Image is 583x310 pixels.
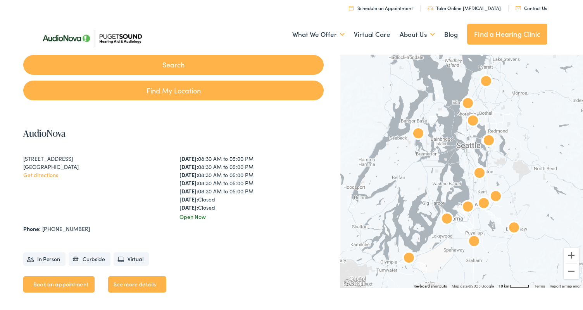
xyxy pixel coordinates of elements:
[23,163,167,171] div: [GEOGRAPHIC_DATA]
[409,125,428,144] div: AudioNova
[179,179,198,187] strong: [DATE]:
[498,284,509,288] span: 10 km
[179,195,198,203] strong: [DATE]:
[349,5,354,10] img: utility icon
[292,20,345,49] a: What We Offer
[23,81,324,100] a: Find My Location
[23,252,66,266] li: In Person
[516,5,547,11] a: Contact Us
[564,248,579,263] button: Zoom in
[23,127,66,139] a: AudioNova
[23,225,41,232] strong: Phone:
[465,233,483,251] div: AudioNova
[486,188,505,207] div: AudioNova
[179,203,198,211] strong: [DATE]:
[467,24,547,45] a: Find a Hearing Clinic
[414,284,447,289] button: Keyboard shortcuts
[179,171,198,179] strong: [DATE]:
[42,225,90,232] a: [PHONE_NUMBER]
[505,219,523,238] div: AudioNova
[23,276,95,293] a: Book an appointment
[23,155,167,163] div: [STREET_ADDRESS]
[114,252,149,266] li: Virtual
[179,155,324,212] div: 08:30 AM to 05:00 PM 08:30 AM to 05:00 PM 08:30 AM to 05:00 PM 08:30 AM to 05:00 PM 08:30 AM to 0...
[516,6,521,10] img: utility icon
[459,95,477,114] div: AudioNova
[428,6,433,10] img: utility icon
[496,283,532,288] button: Map Scale: 10 km per 48 pixels
[464,112,482,131] div: AudioNova
[342,278,368,288] a: Open this area in Google Maps (opens a new window)
[179,213,324,221] div: Open Now
[179,187,198,195] strong: [DATE]:
[23,171,58,179] a: Get directions
[564,263,579,279] button: Zoom out
[354,20,390,49] a: Virtual Care
[459,198,477,217] div: AudioNova
[438,210,456,229] div: AudioNova
[534,284,545,288] a: Terms
[349,5,413,11] a: Schedule an Appointment
[400,20,435,49] a: About Us
[480,132,498,151] div: AudioNova
[400,250,418,268] div: AudioNova
[470,165,489,183] div: AudioNova
[444,20,458,49] a: Blog
[69,252,110,266] li: Curbside
[428,5,501,11] a: Take Online [MEDICAL_DATA]
[179,155,198,162] strong: [DATE]:
[474,195,493,214] div: AudioNova
[452,284,494,288] span: Map data ©2025 Google
[342,278,368,288] img: Google
[179,163,198,170] strong: [DATE]:
[477,73,495,91] div: Puget Sound Hearing Aid &#038; Audiology by AudioNova
[108,276,166,293] a: See more details
[23,55,324,75] button: Search
[550,284,581,288] a: Report a map error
